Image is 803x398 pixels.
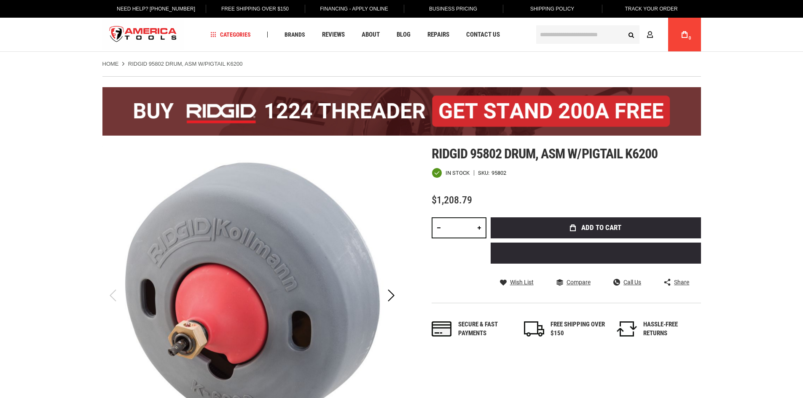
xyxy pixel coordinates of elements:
span: Wish List [510,279,534,285]
span: Ridgid 95802 drum, asm w/pigtail k6200 [432,146,658,162]
span: Brands [285,32,305,37]
a: Contact Us [462,29,504,40]
span: 0 [689,36,691,40]
img: payments [432,321,452,337]
a: Reviews [318,29,349,40]
span: Contact Us [466,32,500,38]
div: Secure & fast payments [458,320,513,338]
span: Compare [567,279,591,285]
button: Search [623,27,639,43]
span: Reviews [322,32,345,38]
div: FREE SHIPPING OVER $150 [551,320,605,338]
strong: SKU [478,170,491,176]
span: Blog [397,32,411,38]
strong: RIDGID 95802 DRUM, ASM W/PIGTAIL K6200 [128,61,243,67]
img: America Tools [102,19,184,51]
a: Call Us [613,278,641,286]
a: Categories [207,29,255,40]
img: shipping [524,321,544,337]
span: Repairs [427,32,449,38]
div: Availability [432,168,470,178]
span: Categories [210,32,251,37]
span: Call Us [623,279,641,285]
span: In stock [446,170,470,176]
span: $1,208.79 [432,194,472,206]
span: Add to Cart [581,224,621,231]
span: Shipping Policy [530,6,575,12]
a: 0 [677,18,693,51]
a: Blog [393,29,414,40]
a: Home [102,60,119,68]
div: 95802 [491,170,506,176]
a: Compare [556,278,591,286]
img: BOGO: Buy the RIDGID® 1224 Threader (26092), get the 92467 200A Stand FREE! [102,87,701,136]
a: About [358,29,384,40]
a: Repairs [424,29,453,40]
a: store logo [102,19,184,51]
span: About [362,32,380,38]
a: Wish List [500,278,534,286]
img: returns [617,321,637,337]
button: Add to Cart [491,217,701,238]
div: HASSLE-FREE RETURNS [643,320,698,338]
a: Brands [281,29,309,40]
span: Share [674,279,689,285]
